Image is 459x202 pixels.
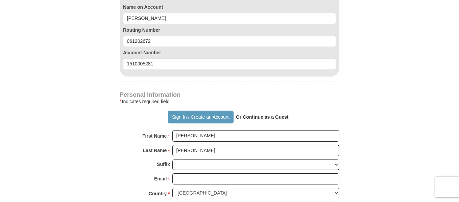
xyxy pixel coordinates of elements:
label: Routing Number [123,27,336,33]
h4: Personal Information [120,92,339,97]
button: Sign In / Create an Account [168,111,233,123]
strong: Last Name [143,146,167,155]
div: Indicates required field [120,97,339,106]
strong: Or Continue as a Guest [236,114,289,120]
strong: First Name [142,131,167,141]
label: Account Number [123,49,336,56]
label: Name on Account [123,4,336,10]
strong: Email [154,174,167,183]
strong: Country [149,189,167,198]
strong: Suffix [157,160,170,169]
